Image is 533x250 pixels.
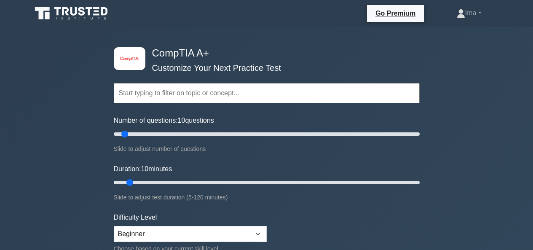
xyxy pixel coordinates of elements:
[114,212,157,223] label: Difficulty Level
[114,83,420,103] input: Start typing to filter on topic or concept...
[114,164,172,174] label: Duration: minutes
[114,116,214,126] label: Number of questions: questions
[114,144,420,154] div: Slide to adjust number of questions
[178,117,185,124] span: 10
[149,47,378,59] h4: CompTIA A+
[114,192,420,202] div: Slide to adjust test duration (5-120 minutes)
[437,5,502,22] a: Ima
[141,165,148,172] span: 10
[370,8,421,19] a: Go Premium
